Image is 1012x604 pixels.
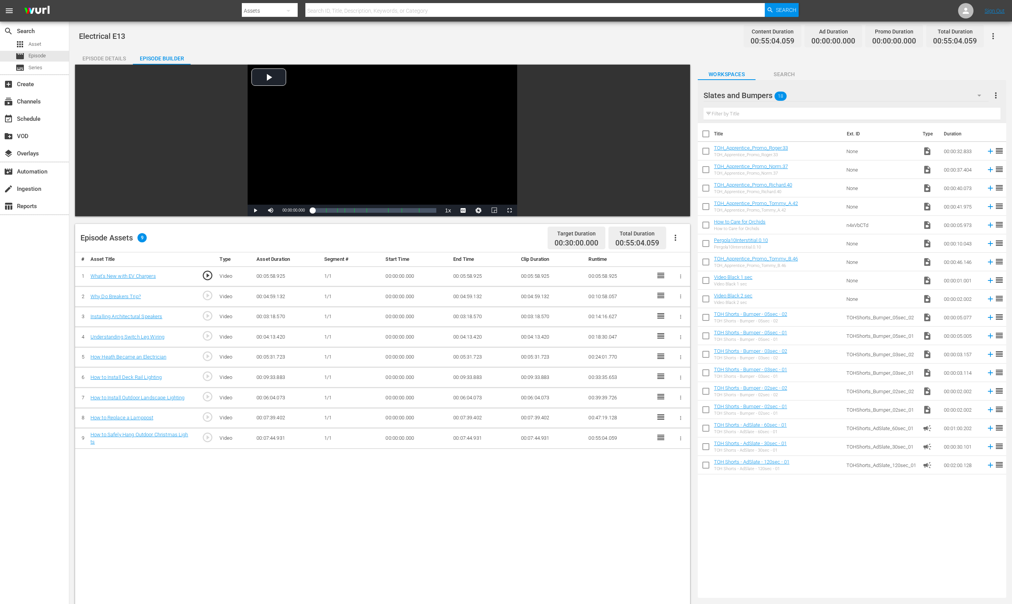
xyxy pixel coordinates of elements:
td: 00:47:19.128 [585,408,653,428]
th: Clip Duration [518,252,586,267]
div: Progress Bar [313,208,437,213]
span: Asset [28,40,41,48]
td: None [843,179,920,197]
td: 1 [75,266,87,287]
td: 00:55:04.059 [585,428,653,449]
a: TOH_Apprentice_Promo_Roger.33 [714,145,788,151]
div: TOH Shorts - Bumper - 03sec - 02 [714,355,787,360]
td: 8 [75,408,87,428]
div: TOH Shorts - AdSlate - 30sec - 01 [714,448,787,453]
span: play_circle_outline [202,370,213,382]
td: Video [216,287,253,307]
svg: Add to Episode [986,276,995,285]
td: TOHShorts_Bumper_03sec_02 [843,345,920,364]
td: 00:00:02.002 [941,400,983,419]
svg: Add to Episode [986,461,995,469]
span: play_circle_outline [202,290,213,301]
a: TOH_Apprentice_Promo_Tommy_A.42 [714,200,798,206]
button: more_vert [991,86,1000,105]
td: 00:10:58.057 [585,287,653,307]
td: 00:01:00.202 [941,419,983,437]
td: 9 [75,428,87,449]
td: 00:05:58.925 [450,266,518,287]
span: Video [923,405,932,414]
span: 00:55:04.059 [615,239,659,247]
td: 2 [75,287,87,307]
a: TOH_Apprentice_Promo_Tommy_B.46 [714,256,798,262]
td: 00:00:00.000 [382,266,450,287]
span: Overlays [4,149,13,158]
td: TOHShorts_AdSlate_30sec_01 [843,437,920,456]
span: Video [923,276,932,285]
td: 7 [75,388,87,408]
span: Search [776,3,796,17]
span: Schedule [4,114,13,123]
td: 00:07:44.931 [518,428,586,449]
svg: Add to Episode [986,387,995,395]
td: 00:00:00.000 [382,408,450,428]
div: Episode Assets [80,233,147,242]
span: reorder [995,312,1004,322]
td: n4xVbCTd [843,216,920,234]
span: reorder [995,275,1004,285]
span: Series [28,64,42,72]
span: play_circle_outline [202,350,213,362]
td: 00:00:05.005 [941,327,983,345]
a: TOH Shorts - AdSlate - 30sec - 01 [714,440,787,446]
td: 00:04:59.132 [518,287,586,307]
td: None [843,253,920,271]
span: reorder [995,331,1004,340]
td: 1/1 [321,367,383,388]
span: 00:30:00.000 [555,239,598,248]
td: 00:00:02.002 [941,382,983,400]
a: How to Care for Orchids [714,219,766,225]
span: reorder [995,460,1004,469]
span: VOD [4,132,13,141]
th: Title [714,123,842,145]
th: # [75,252,87,267]
span: Video [923,202,932,211]
span: Video [923,257,932,267]
td: 00:05:31.723 [253,347,321,367]
a: TOH Shorts - Bumper - 02sec - 02 [714,385,787,391]
a: Pergola10Interstitial.0.10 [714,237,768,243]
td: 00:39:39.726 [585,388,653,408]
td: 3 [75,307,87,327]
a: TOH_Apprentice_Promo_Richard.40 [714,182,792,188]
span: play_circle_outline [202,330,213,342]
svg: Add to Episode [986,442,995,451]
div: TOH_Apprentice_Promo_Norm.37 [714,171,788,176]
span: Series [15,63,25,72]
a: TOH Shorts - Bumper - 03sec - 01 [714,367,787,372]
span: Ad [923,442,932,451]
a: TOH Shorts - Bumper - 05sec - 01 [714,330,787,335]
span: reorder [995,202,1004,211]
span: Video [923,165,932,174]
div: TOH Shorts - Bumper - 05sec - 02 [714,319,787,324]
svg: Add to Episode [986,202,995,211]
td: 00:03:18.570 [253,307,321,327]
svg: Add to Episode [986,332,995,340]
td: TOHShorts_Bumper_05sec_02 [843,308,920,327]
td: 00:00:03.157 [941,345,983,364]
svg: Add to Episode [986,295,995,303]
span: Video [923,184,932,193]
th: Type [216,252,253,267]
td: 00:07:44.931 [253,428,321,449]
button: Play [248,205,263,216]
td: 1/1 [321,287,383,307]
a: Installing Architectural Speakers [90,314,163,319]
svg: Add to Episode [986,350,995,359]
span: Electrical E13 [79,32,125,41]
span: 00:00:00.000 [282,208,305,212]
td: Video [216,428,253,449]
div: Pergola10Interstitial.0.10 [714,245,768,250]
svg: Add to Episode [986,424,995,432]
a: TOH Shorts - Bumper - 05sec - 02 [714,311,787,317]
th: Start Time [382,252,450,267]
th: Asset Duration [253,252,321,267]
span: reorder [995,183,1004,192]
td: 4 [75,327,87,347]
td: 00:00:03.114 [941,364,983,382]
td: 00:04:59.132 [253,287,321,307]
